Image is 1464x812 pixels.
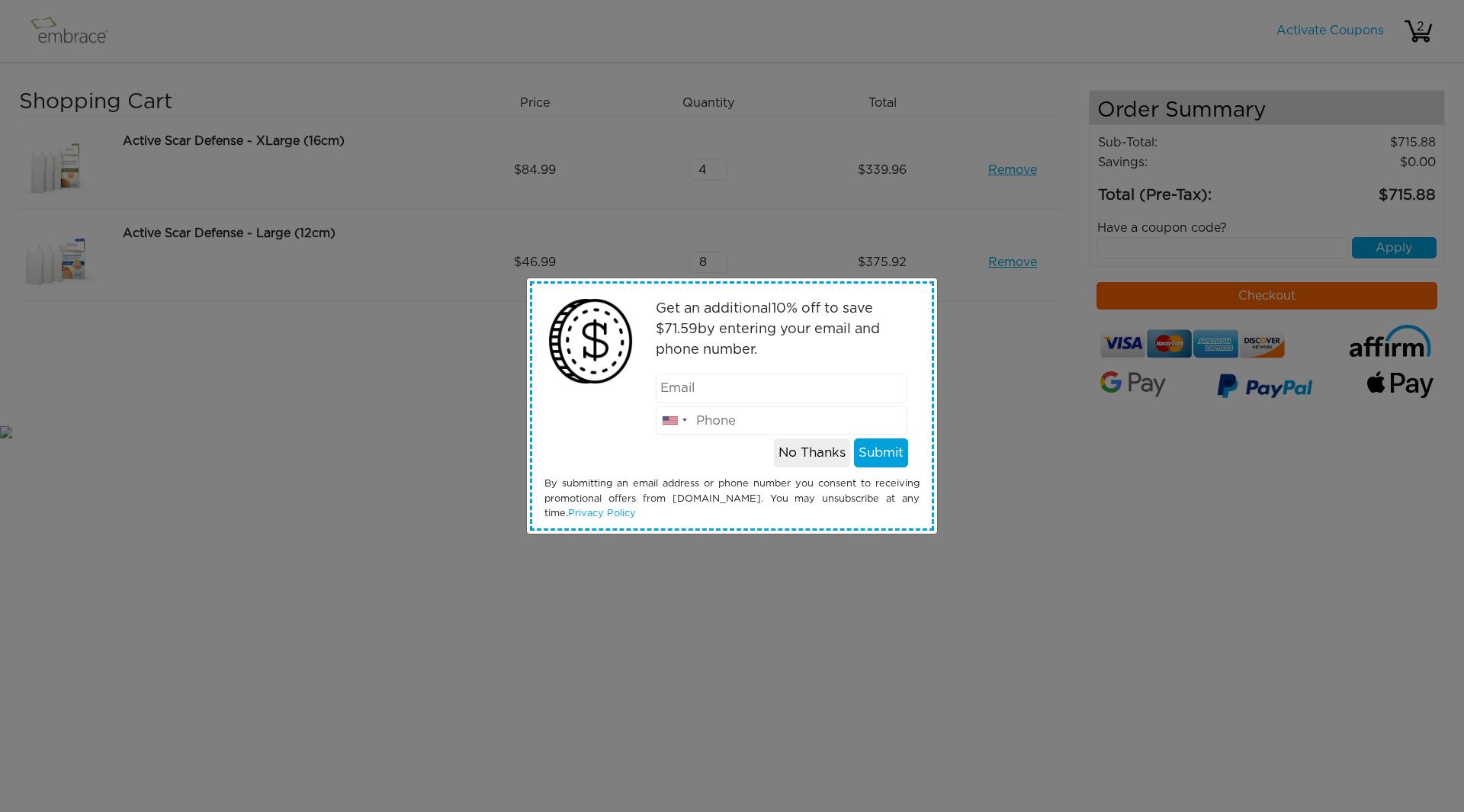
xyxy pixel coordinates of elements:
[657,407,692,435] div: United States: +1
[656,374,909,403] input: Email
[533,477,931,521] div: By submitting an email address or phone number you consent to receiving promotional offers from [...
[664,323,698,336] span: 71.59
[656,299,909,361] p: Get an additional % off to save $ by entering your email and phone number.
[656,406,909,435] input: Phone
[854,438,908,467] button: Submit
[541,291,640,391] img: money2.png
[772,302,786,316] span: 10
[774,438,850,467] button: No Thanks
[568,509,636,518] a: Privacy Policy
